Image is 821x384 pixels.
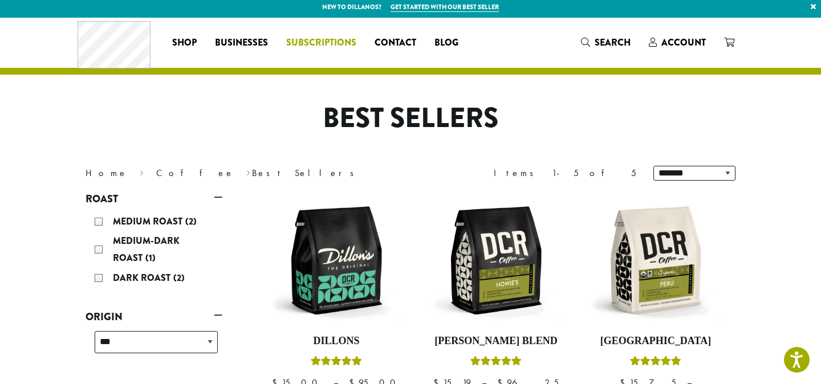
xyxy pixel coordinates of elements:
[113,234,180,264] span: Medium-Dark Roast
[630,354,681,371] div: Rated 4.83 out of 5
[86,326,222,367] div: Origin
[391,2,499,12] a: Get started with our best seller
[311,354,362,371] div: Rated 5.00 out of 5
[156,167,234,179] a: Coffee
[113,271,173,284] span: Dark Roast
[172,36,197,50] span: Shop
[86,189,222,209] a: Roast
[140,162,144,180] span: ›
[77,102,744,135] h1: Best Sellers
[286,36,356,50] span: Subscriptions
[173,271,185,284] span: (2)
[86,307,222,326] a: Origin
[145,251,156,264] span: (1)
[246,162,250,180] span: ›
[434,36,458,50] span: Blog
[86,209,222,293] div: Roast
[590,195,721,326] img: DCR-12oz-FTO-Peru-Stock-scaled.png
[661,36,706,49] span: Account
[271,195,402,326] img: DCR-12oz-Dillons-Stock-scaled.png
[375,36,416,50] span: Contact
[271,335,402,348] h4: Dillons
[86,167,128,179] a: Home
[430,195,562,326] img: DCR-12oz-Howies-Stock-scaled.png
[215,36,268,50] span: Businesses
[494,166,636,180] div: Items 1-5 of 5
[430,335,562,348] h4: [PERSON_NAME] Blend
[86,166,393,180] nav: Breadcrumb
[185,215,197,228] span: (2)
[163,34,206,52] a: Shop
[590,335,721,348] h4: [GEOGRAPHIC_DATA]
[113,215,185,228] span: Medium Roast
[470,354,522,371] div: Rated 4.67 out of 5
[595,36,631,49] span: Search
[572,33,640,52] a: Search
